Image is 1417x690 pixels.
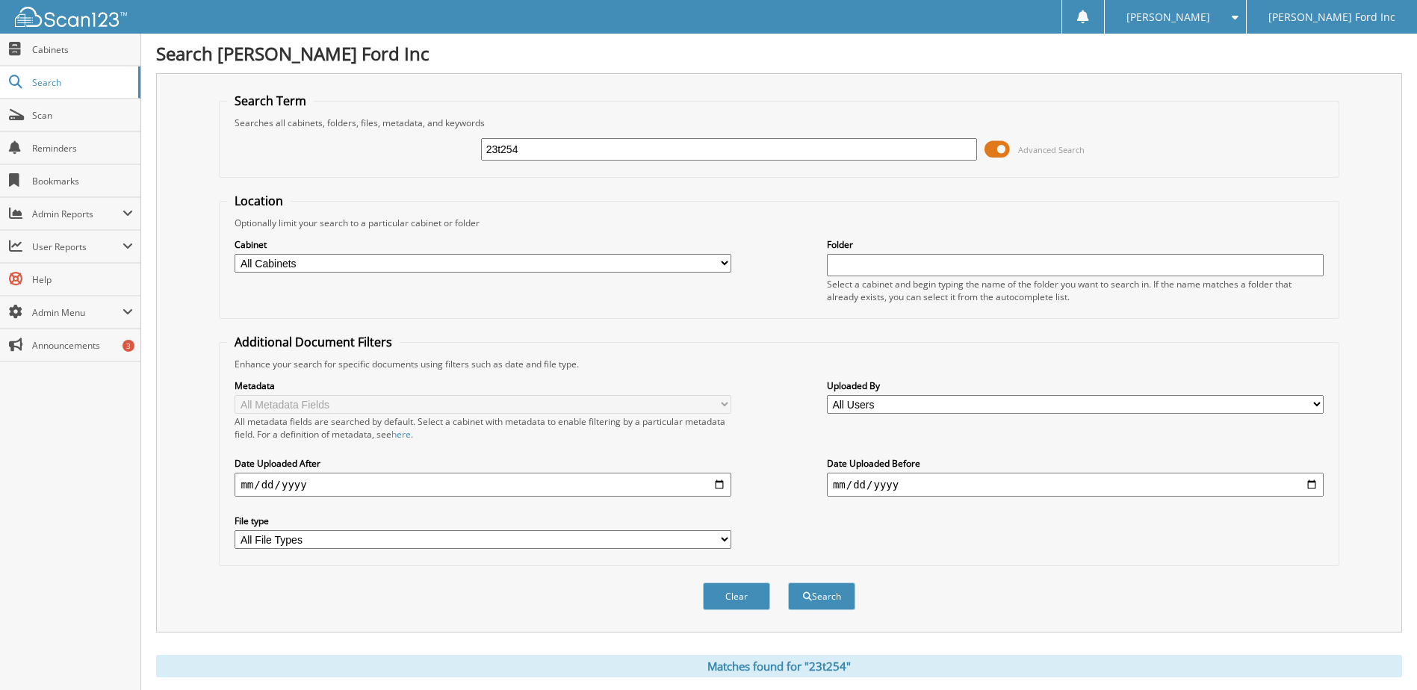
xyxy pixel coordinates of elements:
[235,238,731,251] label: Cabinet
[235,457,731,470] label: Date Uploaded After
[827,278,1324,303] div: Select a cabinet and begin typing the name of the folder you want to search in. If the name match...
[32,339,133,352] span: Announcements
[1018,144,1085,155] span: Advanced Search
[235,473,731,497] input: start
[703,582,770,610] button: Clear
[227,193,291,209] legend: Location
[235,515,731,527] label: File type
[827,238,1324,251] label: Folder
[788,582,855,610] button: Search
[32,175,133,187] span: Bookmarks
[156,41,1402,66] h1: Search [PERSON_NAME] Ford Inc
[827,473,1324,497] input: end
[32,273,133,286] span: Help
[32,142,133,155] span: Reminders
[235,379,731,392] label: Metadata
[32,76,131,89] span: Search
[156,655,1402,677] div: Matches found for "23t254"
[32,208,123,220] span: Admin Reports
[227,334,400,350] legend: Additional Document Filters
[227,93,314,109] legend: Search Term
[227,116,1330,129] div: Searches all cabinets, folders, files, metadata, and keywords
[32,109,133,122] span: Scan
[391,428,411,441] a: here
[827,457,1324,470] label: Date Uploaded Before
[32,240,123,253] span: User Reports
[1268,13,1395,22] span: [PERSON_NAME] Ford Inc
[227,358,1330,370] div: Enhance your search for specific documents using filters such as date and file type.
[32,43,133,56] span: Cabinets
[32,306,123,319] span: Admin Menu
[123,340,134,352] div: 3
[827,379,1324,392] label: Uploaded By
[227,217,1330,229] div: Optionally limit your search to a particular cabinet or folder
[1126,13,1210,22] span: [PERSON_NAME]
[15,7,127,27] img: scan123-logo-white.svg
[235,415,731,441] div: All metadata fields are searched by default. Select a cabinet with metadata to enable filtering b...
